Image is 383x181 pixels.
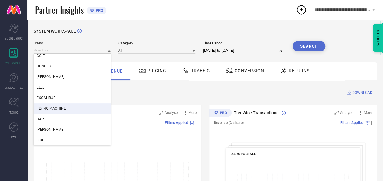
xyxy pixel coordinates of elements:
input: Select time period [203,47,285,54]
span: More [364,111,372,115]
div: EXCALIBUR [34,93,111,103]
span: COLT [37,54,45,58]
span: Revenue (% share) [214,121,244,125]
span: Pricing [147,68,166,73]
span: Revenue [102,69,123,73]
span: Analyse [165,111,178,115]
span: SUGGESTIONS [5,85,23,90]
span: Filters Applied [165,121,188,125]
span: [PERSON_NAME] [37,127,64,132]
span: SYSTEM WORKSPACE [34,29,76,34]
span: Filters Applied [340,121,364,125]
div: HANES [34,124,111,135]
div: FLYING MACHINE [34,103,111,114]
span: [PERSON_NAME] [37,75,64,79]
div: ED HARDY [34,72,111,82]
span: | [371,121,372,125]
span: ELLE [37,85,44,90]
div: ELLE [34,82,111,93]
div: DONUTS [34,61,111,71]
span: Category [118,41,195,45]
span: WORKSPACE [5,61,22,65]
span: | [196,121,197,125]
span: PRO [94,8,103,13]
div: GAP [34,114,111,124]
span: FLYING MACHINE [37,106,66,111]
span: FWD [11,135,17,139]
div: Premium [209,109,232,118]
span: Conversion [235,68,264,73]
svg: Zoom [334,111,339,115]
span: More [188,111,197,115]
div: Open download list [296,4,307,15]
span: Partner Insights [35,4,84,16]
span: Brand [34,41,111,45]
span: GAP [37,117,44,121]
span: Tier Wise Transactions [234,110,278,115]
span: Time Period [203,41,285,45]
span: EXCALIBUR [37,96,55,100]
span: DOWNLOAD [352,90,372,96]
span: Analyse [340,111,353,115]
span: Returns [289,68,310,73]
div: IZOD [34,135,111,145]
span: SCORECARDS [5,36,23,41]
span: Traffic [191,68,210,73]
input: Select brand [34,47,111,54]
svg: Zoom [159,111,163,115]
button: Search [293,41,325,51]
span: DONUTS [37,64,51,68]
span: AEROPOSTALE [231,152,256,156]
span: IZOD [37,138,44,142]
div: COLT [34,51,111,61]
span: TRENDS [9,110,19,115]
